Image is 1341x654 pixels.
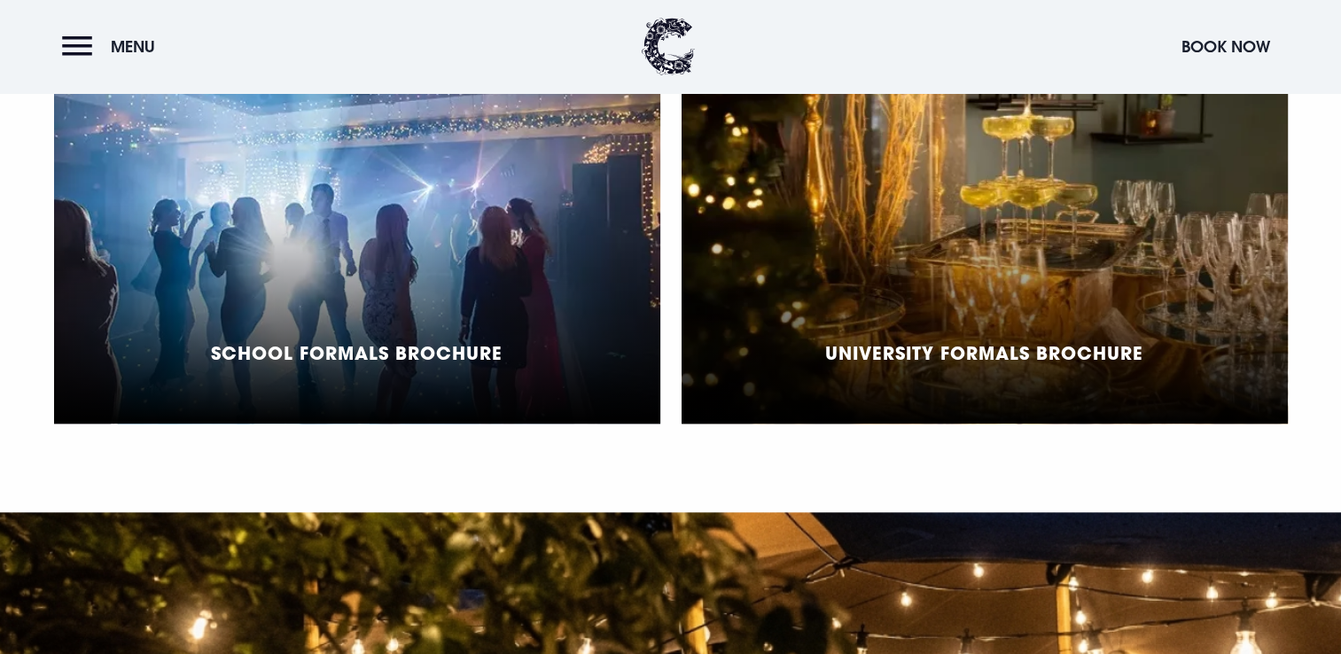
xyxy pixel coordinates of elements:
img: Clandeboye Lodge [642,18,695,75]
span: Menu [111,36,155,57]
h5: University Formals Brochure [825,342,1143,363]
h5: School Formals Brochure [211,342,503,363]
button: Book Now [1173,27,1279,66]
button: Menu [62,27,164,66]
